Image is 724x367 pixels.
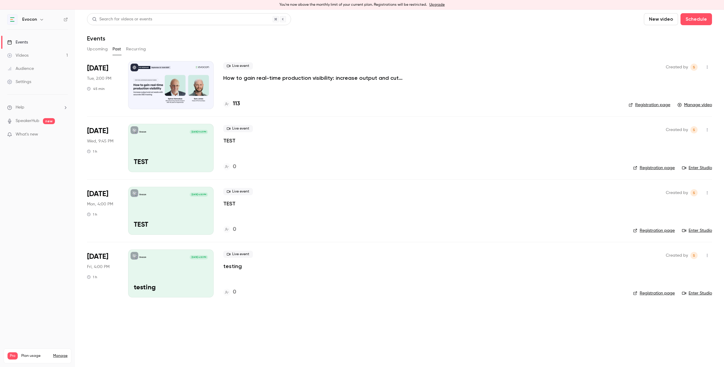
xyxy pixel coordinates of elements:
[7,52,29,58] div: Videos
[633,165,675,171] a: Registration page
[666,252,688,259] span: Created by
[128,249,214,297] a: testingEvocon[DATE] 4:00 PMtesting
[633,228,675,234] a: Registration page
[8,15,17,24] img: Evocon
[223,163,236,171] a: 0
[223,225,236,234] a: 0
[134,284,208,292] p: testing
[690,189,698,196] span: Anna-Liisa Staskevits
[134,221,208,229] p: TEST
[16,104,24,111] span: Help
[87,249,119,297] div: Sep 12 Fri, 4:00 PM (Europe/Tallinn)
[682,290,712,296] a: Enter Studio
[87,61,119,109] div: Sep 23 Tue, 2:00 PM (Europe/Tallinn)
[87,252,108,261] span: [DATE]
[22,16,37,22] h6: Evocon
[87,35,105,42] h1: Events
[690,64,698,71] span: Anna-Liisa Staskevits
[223,251,253,258] span: Live event
[87,64,108,73] span: [DATE]
[87,44,108,54] button: Upcoming
[190,130,208,134] span: [DATE] 9:45 PM
[629,102,670,108] a: Registration page
[233,288,236,296] h4: 0
[87,201,113,207] span: Mon, 4:00 PM
[140,130,146,133] p: Evocon
[429,2,445,7] a: Upgrade
[693,252,695,259] span: S
[126,44,146,54] button: Recurring
[223,188,253,195] span: Live event
[87,86,105,91] div: 45 min
[53,354,68,358] a: Manage
[61,132,68,137] iframe: Noticeable Trigger
[140,193,146,196] p: Evocon
[690,252,698,259] span: Anna-Liisa Staskevits
[87,149,97,154] div: 1 h
[113,44,121,54] button: Past
[190,255,208,259] span: [DATE] 4:00 PM
[233,163,236,171] h4: 0
[233,100,240,108] h4: 113
[7,39,28,45] div: Events
[7,79,31,85] div: Settings
[677,102,712,108] a: Manage video
[87,138,113,144] span: Wed, 9:45 PM
[87,126,108,136] span: [DATE]
[223,62,253,70] span: Live event
[87,189,108,199] span: [DATE]
[666,126,688,133] span: Created by
[690,126,698,133] span: Anna-Liisa Staskevits
[223,125,253,132] span: Live event
[128,124,214,172] a: TESTEvocon[DATE] 9:45 PMTEST
[223,137,236,144] a: TEST
[8,352,18,360] span: Pro
[92,16,152,22] div: Search for videos or events
[223,263,242,270] a: testing
[16,131,38,138] span: What's new
[87,124,119,172] div: Sep 17 Wed, 9:45 PM (Europe/Tallinn)
[87,264,110,270] span: Fri, 4:00 PM
[7,104,68,111] li: help-dropdown-opener
[233,225,236,234] h4: 0
[134,159,208,166] p: TEST
[7,66,34,72] div: Audience
[666,64,688,71] span: Created by
[666,189,688,196] span: Created by
[633,290,675,296] a: Registration page
[680,13,712,25] button: Schedule
[693,64,695,71] span: S
[223,100,240,108] a: 113
[43,118,55,124] span: new
[693,126,695,133] span: S
[223,200,236,207] a: TEST
[693,189,695,196] span: S
[16,118,39,124] a: SpeakerHub
[644,13,678,25] button: New video
[87,187,119,235] div: Sep 15 Mon, 4:00 PM (Europe/Tallinn)
[190,192,208,197] span: [DATE] 4:00 PM
[223,74,403,82] a: How to gain real-time production visibility: increase output and cut waste with accurate OEE trac...
[682,165,712,171] a: Enter Studio
[87,76,111,82] span: Tue, 2:00 PM
[140,256,146,259] p: Evocon
[682,228,712,234] a: Enter Studio
[87,212,97,217] div: 1 h
[128,187,214,235] a: TESTEvocon[DATE] 4:00 PMTEST
[223,288,236,296] a: 0
[87,275,97,279] div: 1 h
[21,354,50,358] span: Plan usage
